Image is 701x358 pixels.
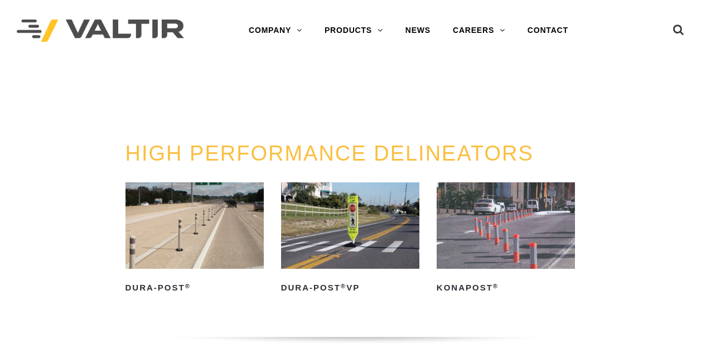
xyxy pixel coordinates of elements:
[516,20,579,42] a: CONTACT
[238,20,313,42] a: COMPANY
[281,182,419,297] a: Dura-Post®VP
[442,20,516,42] a: CAREERS
[437,279,575,297] h2: KonaPost
[341,283,346,289] sup: ®
[313,20,394,42] a: PRODUCTS
[17,20,184,42] img: Valtir
[185,283,191,289] sup: ®
[394,20,442,42] a: NEWS
[493,283,499,289] sup: ®
[437,182,575,297] a: KonaPost®
[281,279,419,297] h2: Dura-Post VP
[125,182,264,297] a: Dura-Post®
[125,142,534,165] a: HIGH PERFORMANCE DELINEATORS
[125,279,264,297] h2: Dura-Post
